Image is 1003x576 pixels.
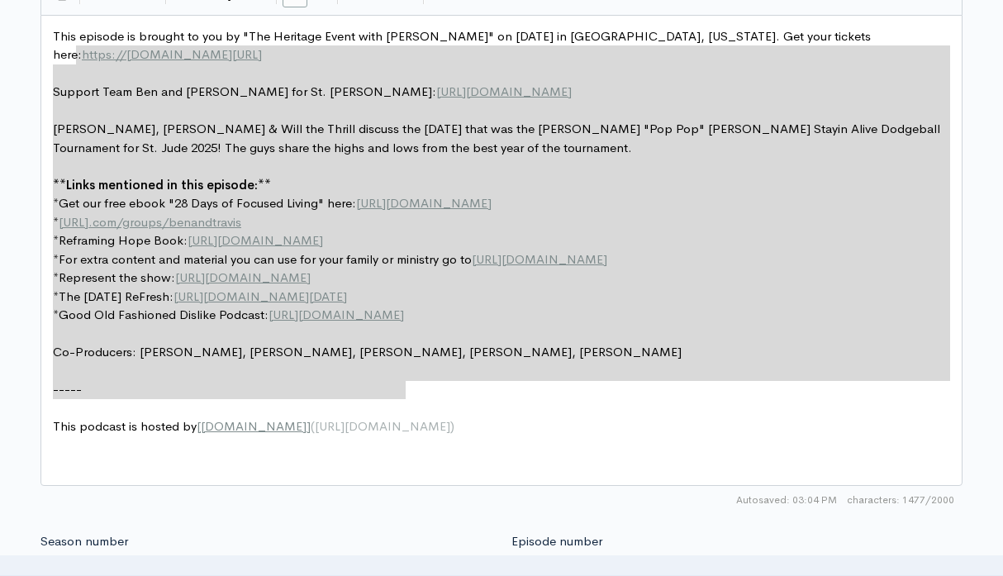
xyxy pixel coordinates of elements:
[450,418,454,434] span: )
[307,418,311,434] span: ]
[201,418,307,434] span: [DOMAIN_NAME]
[40,532,128,551] label: Season number
[66,177,258,193] span: Links mentioned in this episode:
[59,288,174,304] span: The [DATE] ReFresh:
[53,344,682,359] span: Co-Producers: [PERSON_NAME], [PERSON_NAME], [PERSON_NAME], [PERSON_NAME], [PERSON_NAME]
[175,269,311,285] span: [URL][DOMAIN_NAME]
[82,46,106,62] span: http
[511,532,602,551] label: Episode number
[59,232,188,248] span: Reframing Hope Book:
[106,46,262,62] span: s://[DOMAIN_NAME][URL]
[53,381,82,397] span: -----
[436,83,572,99] span: [URL][DOMAIN_NAME]
[59,195,356,211] span: Get our free ebook "28 Days of Focused Living" here:
[315,418,450,434] span: [URL][DOMAIN_NAME]
[59,251,472,267] span: For extra content and material you can use for your family or ministry go to
[311,418,315,434] span: (
[59,269,175,285] span: Represent the show:
[53,83,436,99] span: Support Team Ben and [PERSON_NAME] for St. [PERSON_NAME]:
[356,195,492,211] span: [URL][DOMAIN_NAME]
[53,28,874,63] span: This episode is brought to you by "The Heritage Event with [PERSON_NAME]" on [DATE] in [GEOGRAPHI...
[59,307,269,322] span: Good Old Fashioned Dislike Podcast:
[59,214,88,230] span: [URL]
[188,232,323,248] span: [URL][DOMAIN_NAME]
[736,493,837,507] span: Autosaved: 03:04 PM
[88,214,241,230] span: .com/groups/benandtravis
[847,493,954,507] span: 1477/2000
[53,418,454,434] span: This podcast is hosted by
[197,418,201,434] span: [
[53,121,944,155] span: [PERSON_NAME], [PERSON_NAME] & Will the Thrill discuss the [DATE] that was the [PERSON_NAME] "Pop...
[174,288,347,304] span: [URL][DOMAIN_NAME][DATE]
[269,307,404,322] span: [URL][DOMAIN_NAME]
[472,251,607,267] span: [URL][DOMAIN_NAME]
